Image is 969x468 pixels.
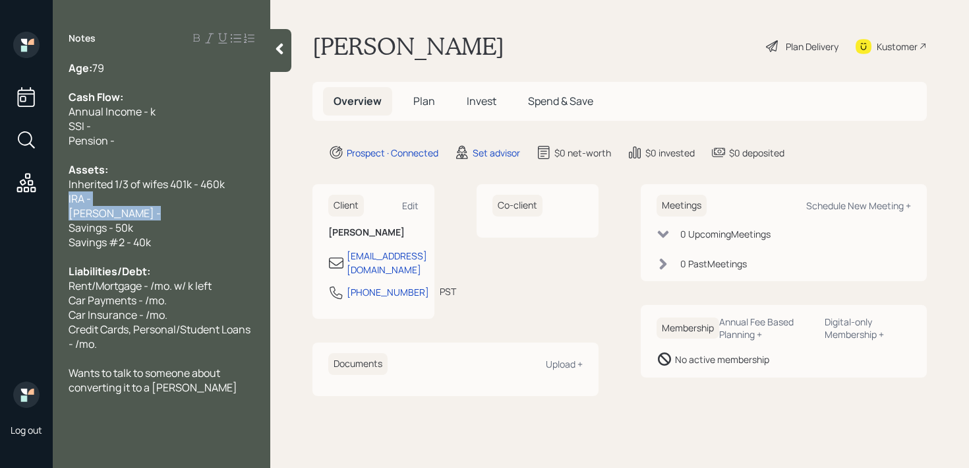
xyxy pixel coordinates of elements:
[69,90,123,104] span: Cash Flow:
[69,206,161,220] span: [PERSON_NAME] -
[69,162,108,177] span: Assets:
[69,308,167,322] span: Car Insurance - /mo.
[347,249,427,277] div: [EMAIL_ADDRESS][DOMAIN_NAME]
[347,146,438,160] div: Prospect · Connected
[473,146,520,160] div: Set advisor
[69,133,115,148] span: Pension -
[69,32,96,45] label: Notes
[69,220,133,235] span: Savings - 50k
[467,94,496,108] span: Invest
[13,382,40,408] img: retirable_logo.png
[69,279,212,293] span: Rent/Mortgage - /mo. w/ k left
[786,40,838,53] div: Plan Delivery
[334,94,382,108] span: Overview
[11,424,42,436] div: Log out
[645,146,695,160] div: $0 invested
[69,322,252,351] span: Credit Cards, Personal/Student Loans - /mo.
[675,352,769,366] div: No active membership
[877,40,918,53] div: Kustomer
[440,284,456,298] div: PST
[69,191,91,206] span: IRA -
[69,104,156,119] span: Annual Income - k
[680,227,771,241] div: 0 Upcoming Meeting s
[528,94,593,108] span: Spend & Save
[312,32,504,61] h1: [PERSON_NAME]
[69,61,92,75] span: Age:
[328,227,419,238] h6: [PERSON_NAME]
[402,199,419,212] div: Edit
[546,358,583,370] div: Upload +
[554,146,611,160] div: $0 net-worth
[719,316,814,341] div: Annual Fee Based Planning +
[492,195,543,217] h6: Co-client
[69,293,167,308] span: Car Payments - /mo.
[328,195,364,217] h6: Client
[328,353,388,375] h6: Documents
[69,119,91,133] span: SSI -
[347,285,429,299] div: [PHONE_NUMBER]
[680,257,747,271] div: 0 Past Meeting s
[657,195,707,217] h6: Meetings
[92,61,104,75] span: 79
[825,316,911,341] div: Digital-only Membership +
[806,199,911,212] div: Schedule New Meeting +
[69,366,237,395] span: Wants to talk to someone about converting it to a [PERSON_NAME]
[413,94,435,108] span: Plan
[69,235,151,250] span: Savings #2 - 40k
[69,177,225,191] span: Inherited 1/3 of wifes 401k - 460k
[729,146,784,160] div: $0 deposited
[69,264,150,279] span: Liabilities/Debt:
[657,318,719,339] h6: Membership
